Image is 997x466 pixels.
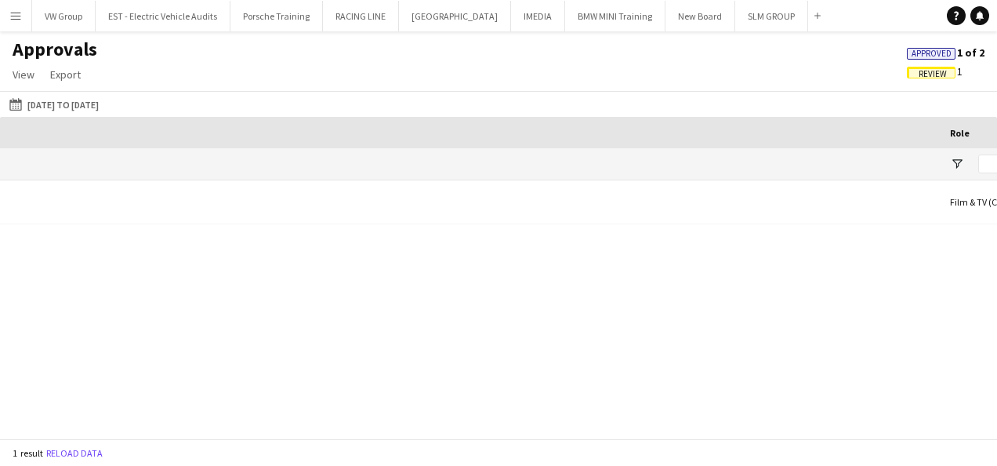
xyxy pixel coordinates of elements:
button: Open Filter Menu [950,157,964,171]
button: New Board [665,1,735,31]
button: SLM GROUP [735,1,808,31]
span: Export [50,67,81,82]
button: [GEOGRAPHIC_DATA] [399,1,511,31]
button: IMEDIA [511,1,565,31]
button: EST - Electric Vehicle Audits [96,1,230,31]
button: VW Group [32,1,96,31]
button: BMW MINI Training [565,1,665,31]
span: Approved [912,49,952,59]
button: RACING LINE [323,1,399,31]
span: 1 [907,64,963,78]
a: View [6,64,41,85]
button: Porsche Training [230,1,323,31]
button: Reload data [43,445,106,462]
a: Export [44,64,87,85]
span: 1 of 2 [907,46,984,60]
button: [DATE] to [DATE] [6,95,102,114]
span: Review [919,69,947,79]
span: View [13,67,34,82]
span: Role [950,127,970,139]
